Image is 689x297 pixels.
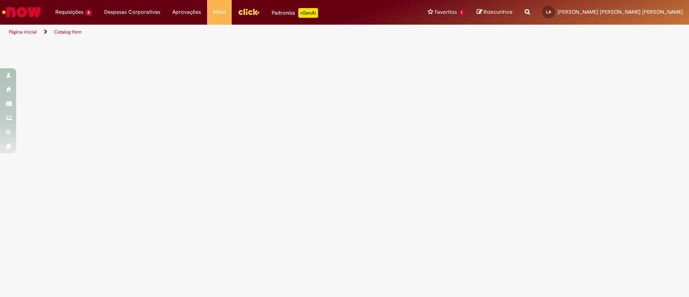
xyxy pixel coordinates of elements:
span: Aprovações [172,8,201,16]
span: Rascunhos [484,8,513,16]
span: LA [546,9,551,15]
span: Despesas Corporativas [104,8,160,16]
img: ServiceNow [1,4,42,20]
span: [PERSON_NAME] [PERSON_NAME] [PERSON_NAME] [557,8,683,15]
p: +GenAi [298,8,318,18]
a: Catalog Item [54,29,82,35]
span: More [213,8,226,16]
span: 1 [459,9,465,16]
span: 5 [85,9,92,16]
span: Favoritos [435,8,457,16]
div: Padroniza [272,8,318,18]
a: Rascunhos [477,8,513,16]
img: click_logo_yellow_360x200.png [238,6,260,18]
span: Requisições [55,8,84,16]
a: Página inicial [9,29,37,35]
ul: Trilhas de página [6,25,453,40]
